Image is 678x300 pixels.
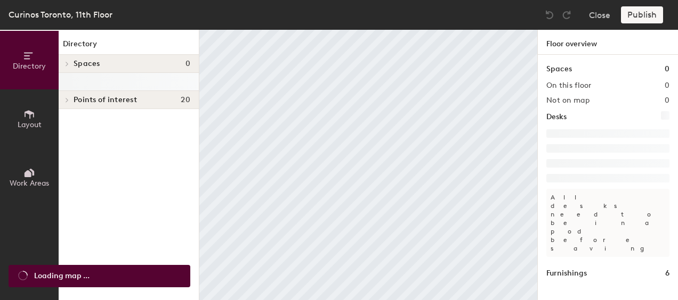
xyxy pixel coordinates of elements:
h1: Spaces [546,63,572,75]
img: Redo [561,10,572,20]
h1: Floor overview [538,30,678,55]
h2: 0 [665,96,669,105]
span: 0 [185,60,190,68]
h2: Not on map [546,96,590,105]
div: Curinos Toronto, 11th Floor [9,8,112,21]
p: All desks need to be in a pod before saving [546,189,669,257]
canvas: Map [199,30,537,300]
span: Layout [18,120,42,129]
h1: Furnishings [546,268,587,279]
h1: Directory [59,38,199,55]
span: Points of interest [74,96,137,104]
h2: On this floor [546,81,592,90]
span: Loading map ... [34,270,90,282]
h1: 6 [665,268,669,279]
h1: Desks [546,111,567,123]
span: Directory [13,62,46,71]
span: 20 [181,96,190,104]
span: Work Areas [10,179,49,188]
img: Undo [544,10,555,20]
button: Close [589,6,610,23]
h1: 0 [665,63,669,75]
span: Spaces [74,60,100,68]
h2: 0 [665,81,669,90]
